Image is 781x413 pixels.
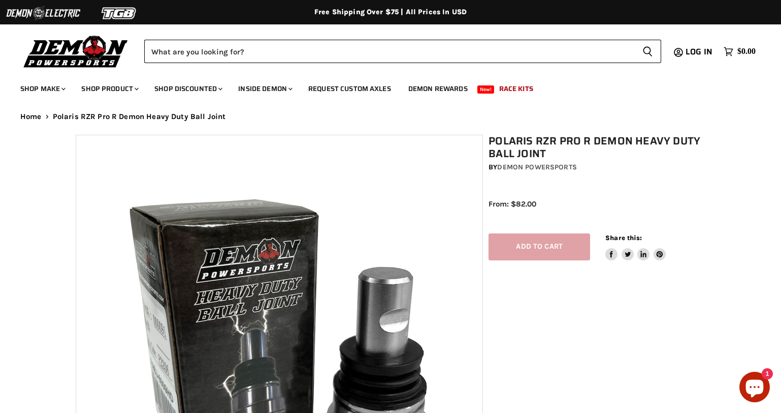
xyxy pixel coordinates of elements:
a: Shop Make [13,78,72,99]
form: Product [144,40,661,63]
h1: Polaris RZR Pro R Demon Heavy Duty Ball Joint [489,135,710,160]
a: Home [20,112,42,121]
a: $0.00 [719,44,761,59]
aside: Share this: [605,233,666,260]
a: Shop Discounted [147,78,229,99]
a: Race Kits [492,78,541,99]
div: by [489,162,710,173]
span: $0.00 [737,47,756,56]
input: Search [144,40,634,63]
span: From: $82.00 [489,199,536,209]
span: Share this: [605,234,642,242]
ul: Main menu [13,74,753,99]
a: Demon Powersports [497,163,576,171]
span: Polaris RZR Pro R Demon Heavy Duty Ball Joint [53,112,226,121]
a: Log in [681,47,719,56]
button: Search [634,40,661,63]
img: Demon Electric Logo 2 [5,4,81,23]
img: TGB Logo 2 [81,4,157,23]
a: Demon Rewards [401,78,475,99]
span: Log in [686,45,712,58]
img: Demon Powersports [20,33,132,69]
span: New! [477,85,495,94]
a: Inside Demon [231,78,299,99]
a: Shop Product [74,78,145,99]
a: Request Custom Axles [301,78,399,99]
inbox-online-store-chat: Shopify online store chat [736,372,773,405]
